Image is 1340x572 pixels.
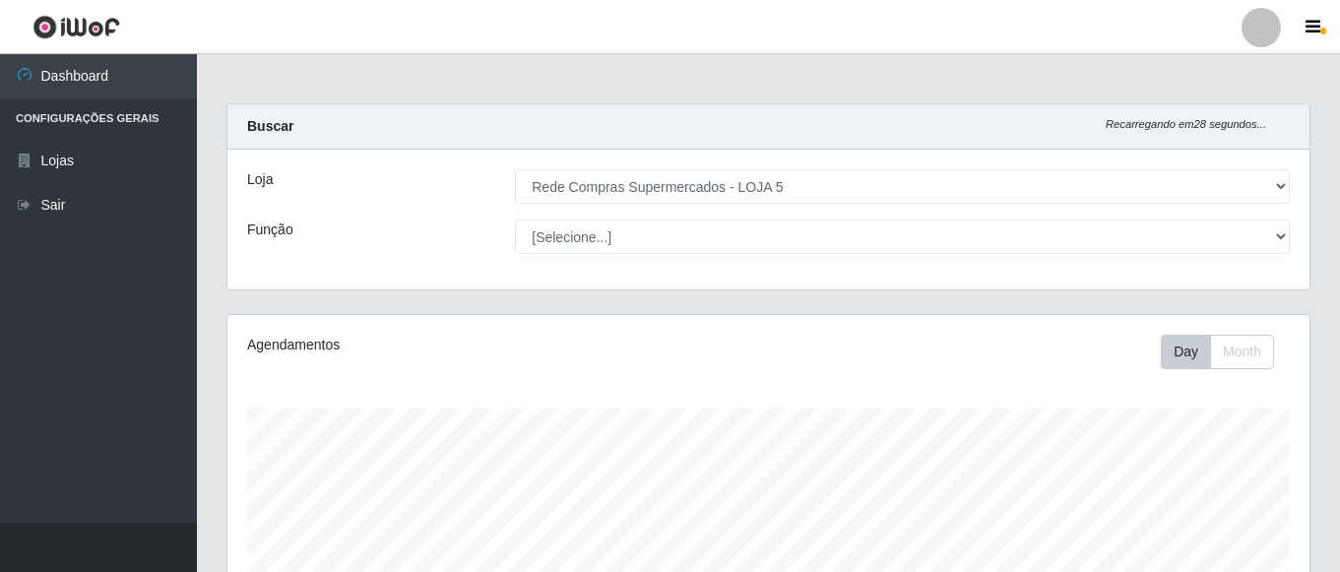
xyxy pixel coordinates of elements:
[247,169,273,190] label: Loja
[32,15,120,39] img: CoreUI Logo
[247,118,293,134] strong: Buscar
[1106,118,1266,130] i: Recarregando em 28 segundos...
[1210,335,1274,369] button: Month
[1161,335,1211,369] button: Day
[1161,335,1274,369] div: First group
[247,335,665,355] div: Agendamentos
[247,220,293,240] label: Função
[1161,335,1290,369] div: Toolbar with button groups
